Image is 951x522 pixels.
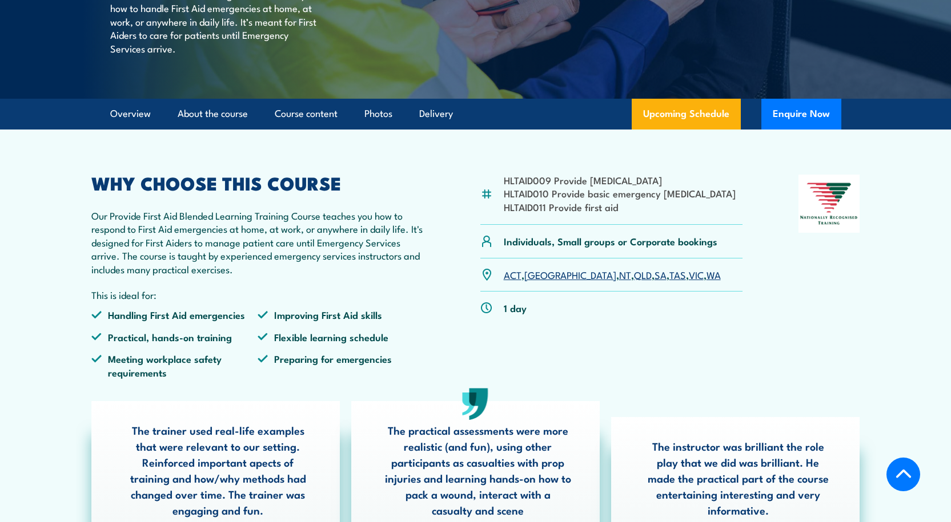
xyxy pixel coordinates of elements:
p: Our Provide First Aid Blended Learning Training Course teaches you how to respond to First Aid em... [91,209,425,276]
li: Flexible learning schedule [258,330,424,343]
a: Course content [275,99,338,129]
a: QLD [634,268,652,281]
li: Improving First Aid skills [258,308,424,321]
a: About the course [178,99,248,129]
li: Handling First Aid emergencies [91,308,258,321]
a: ACT [504,268,521,281]
button: Enquire Now [761,99,841,130]
h2: WHY CHOOSE THIS COURSE [91,175,425,191]
a: Upcoming Schedule [632,99,741,130]
a: TAS [669,268,686,281]
a: VIC [689,268,704,281]
p: The practical assessments were more realistic (and fun), using other participants as casualties w... [385,422,571,518]
li: HLTAID011 Provide first aid [504,200,736,213]
p: Individuals, Small groups or Corporate bookings [504,234,717,248]
li: HLTAID010 Provide basic emergency [MEDICAL_DATA] [504,187,736,200]
li: HLTAID009 Provide [MEDICAL_DATA] [504,173,736,187]
p: This is ideal for: [91,288,425,301]
a: [GEOGRAPHIC_DATA] [524,268,616,281]
a: Overview [110,99,151,129]
p: , , , , , , , [504,268,721,281]
a: Delivery [419,99,453,129]
img: Nationally Recognised Training logo. [798,175,860,233]
a: NT [619,268,631,281]
p: The trainer used real-life examples that were relevant to our setting. Reinforced important apect... [125,422,311,518]
a: WA [707,268,721,281]
a: Photos [364,99,392,129]
li: Practical, hands-on training [91,330,258,343]
li: Preparing for emergencies [258,352,424,379]
li: Meeting workplace safety requirements [91,352,258,379]
p: The instructor was brilliant the role play that we did was brilliant. He made the practical part ... [645,438,831,518]
p: 1 day [504,301,527,314]
a: SA [655,268,667,281]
